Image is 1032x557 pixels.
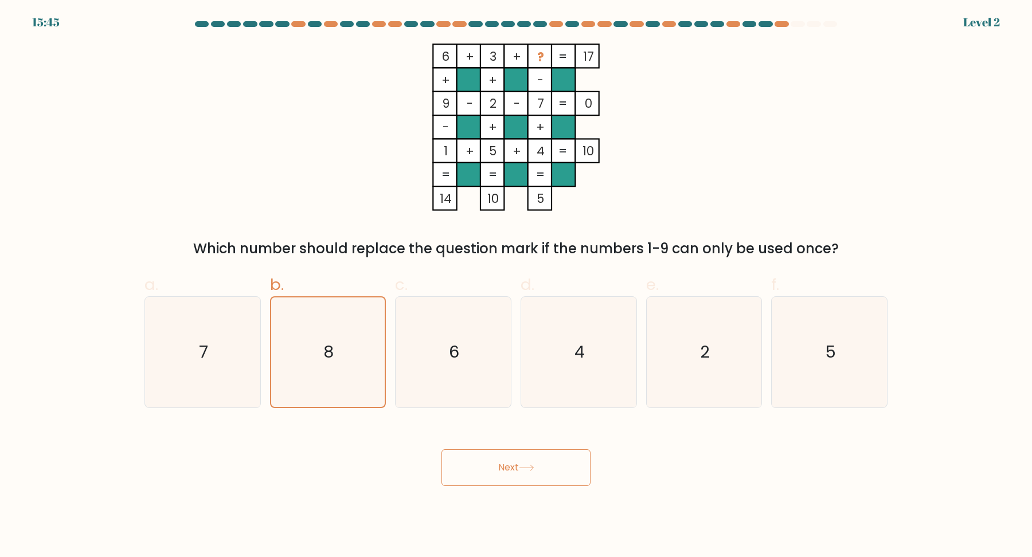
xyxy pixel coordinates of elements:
span: a. [144,273,158,296]
text: 6 [449,340,460,363]
tspan: 17 [583,48,594,65]
tspan: 4 [537,143,545,159]
tspan: = [488,166,497,183]
tspan: = [558,48,567,65]
tspan: + [466,143,474,159]
tspan: - [443,119,449,135]
tspan: - [467,95,473,112]
tspan: 2 [490,95,497,112]
tspan: + [488,72,497,88]
tspan: + [536,119,545,135]
tspan: ? [537,49,544,65]
tspan: + [513,143,521,159]
tspan: = [536,166,545,183]
tspan: + [441,72,450,88]
span: d. [521,273,534,296]
tspan: 5 [489,143,497,159]
text: 7 [199,340,208,363]
div: Level 2 [963,14,1000,31]
tspan: 7 [537,95,544,112]
tspan: = [558,143,567,159]
tspan: 0 [585,95,592,112]
tspan: - [514,95,520,112]
text: 8 [324,340,334,363]
span: c. [395,273,408,296]
text: 4 [574,340,585,363]
tspan: + [488,119,497,135]
text: 2 [700,340,710,363]
tspan: = [441,166,450,183]
tspan: 14 [440,190,452,207]
tspan: 5 [537,190,544,207]
tspan: = [558,95,567,112]
tspan: 10 [487,190,499,207]
tspan: 10 [583,143,594,159]
tspan: + [466,48,474,65]
tspan: 6 [441,48,449,65]
span: e. [646,273,659,296]
tspan: - [537,72,544,88]
tspan: 3 [490,48,497,65]
div: Which number should replace the question mark if the numbers 1-9 can only be used once? [151,238,881,259]
tspan: 9 [442,95,449,112]
text: 5 [825,340,836,363]
button: Next [441,449,591,486]
tspan: 1 [444,143,448,159]
span: f. [771,273,779,296]
span: b. [270,273,284,296]
div: 15:45 [32,14,60,31]
tspan: + [513,48,521,65]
